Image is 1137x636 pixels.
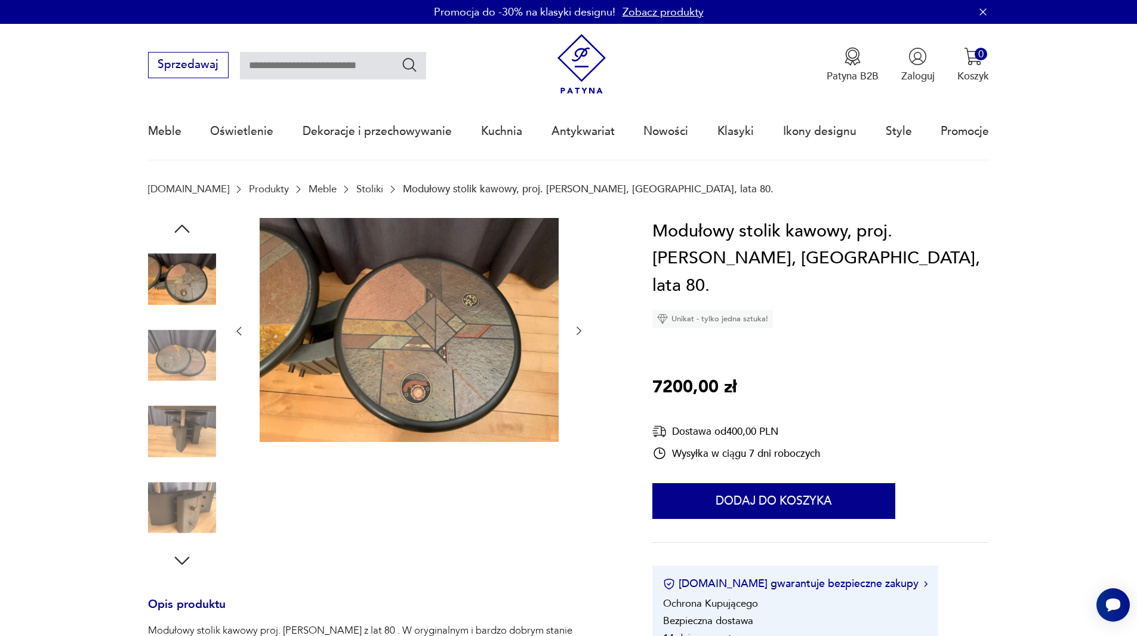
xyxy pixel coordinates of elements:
[356,183,383,195] a: Stoliki
[309,183,337,195] a: Meble
[148,474,216,542] img: Zdjęcie produktu Modułowy stolik kawowy, proj. Paul Kingma, Holandia, lata 80.
[652,374,737,401] p: 7200,00 zł
[551,34,612,94] img: Patyna - sklep z meblami i dekoracjami vintage
[957,47,989,83] button: 0Koszyk
[657,314,668,324] img: Ikona diamentu
[827,69,879,83] p: Patyna B2B
[403,183,774,195] p: Modułowy stolik kawowy, proj. [PERSON_NAME], [GEOGRAPHIC_DATA], lata 80.
[1096,588,1130,622] iframe: Smartsupp widget button
[148,600,618,624] h3: Opis produktu
[652,446,820,460] div: Wysyłka w ciągu 7 dni roboczych
[827,47,879,83] a: Ikona medaluPatyna B2B
[623,5,704,20] a: Zobacz produkty
[401,56,418,73] button: Szukaj
[663,597,758,610] li: Ochrona Kupującego
[148,398,216,466] img: Zdjęcie produktu Modułowy stolik kawowy, proj. Paul Kingma, Holandia, lata 80.
[210,104,273,159] a: Oświetlenie
[260,218,559,443] img: Zdjęcie produktu Modułowy stolik kawowy, proj. Paul Kingma, Holandia, lata 80.
[827,47,879,83] button: Patyna B2B
[886,104,912,159] a: Style
[148,61,229,70] a: Sprzedawaj
[643,104,688,159] a: Nowości
[964,47,982,66] img: Ikona koszyka
[148,245,216,314] img: Zdjęcie produktu Modułowy stolik kawowy, proj. Paul Kingma, Holandia, lata 80.
[652,424,820,439] div: Dostawa od 400,00 PLN
[148,183,229,195] a: [DOMAIN_NAME]
[783,104,856,159] a: Ikony designu
[717,104,754,159] a: Klasyki
[663,614,753,628] li: Bezpieczna dostawa
[941,104,989,159] a: Promocje
[303,104,452,159] a: Dekoracje i przechowywanie
[148,104,181,159] a: Meble
[481,104,522,159] a: Kuchnia
[249,183,289,195] a: Produkty
[434,5,615,20] p: Promocja do -30% na klasyki designu!
[901,69,935,83] p: Zaloguj
[663,578,675,590] img: Ikona certyfikatu
[957,69,989,83] p: Koszyk
[652,424,667,439] img: Ikona dostawy
[901,47,935,83] button: Zaloguj
[652,483,895,519] button: Dodaj do koszyka
[663,576,928,591] button: [DOMAIN_NAME] gwarantuje bezpieczne zakupy
[652,310,773,328] div: Unikat - tylko jedna sztuka!
[843,47,862,66] img: Ikona medalu
[924,581,928,587] img: Ikona strzałki w prawo
[148,52,229,78] button: Sprzedawaj
[551,104,615,159] a: Antykwariat
[148,321,216,389] img: Zdjęcie produktu Modułowy stolik kawowy, proj. Paul Kingma, Holandia, lata 80.
[652,218,989,300] h1: Modułowy stolik kawowy, proj. [PERSON_NAME], [GEOGRAPHIC_DATA], lata 80.
[975,48,987,60] div: 0
[908,47,927,66] img: Ikonka użytkownika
